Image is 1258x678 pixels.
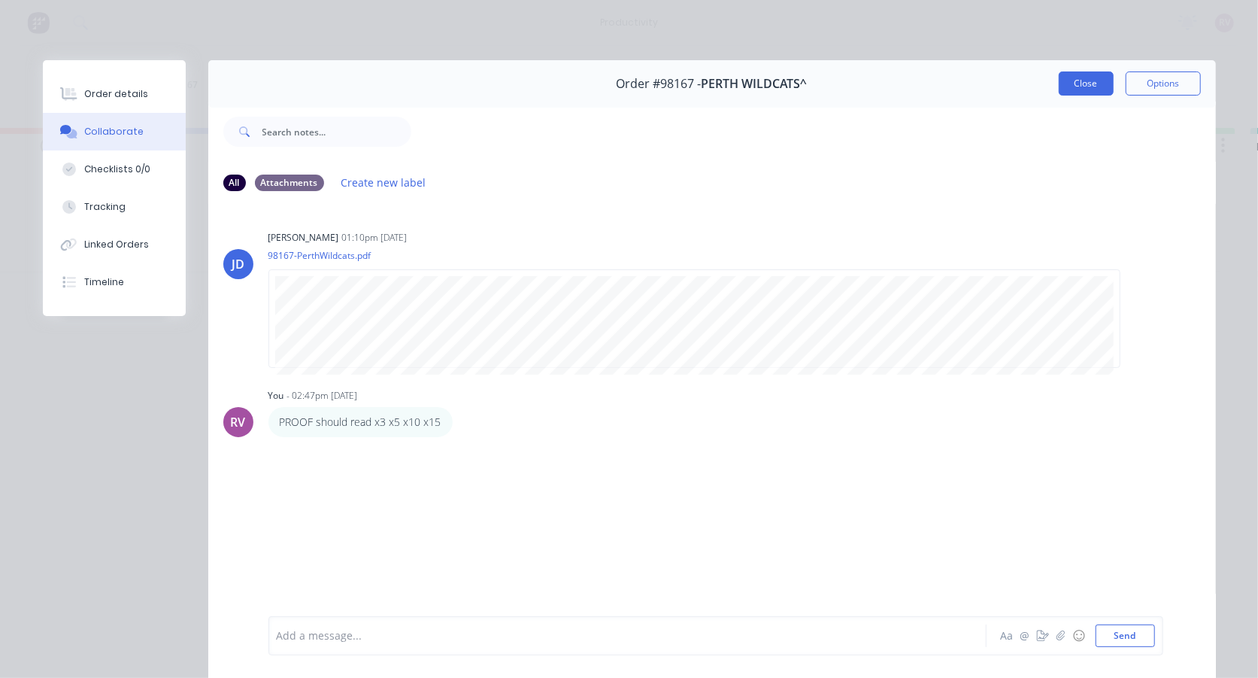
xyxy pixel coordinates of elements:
div: Attachments [255,175,324,191]
span: PERTH WILDCATS^ [702,77,808,91]
button: Aa [998,627,1016,645]
button: Order details [43,75,186,113]
button: Checklists 0/0 [43,150,186,188]
button: Timeline [43,263,186,301]
button: @ [1016,627,1034,645]
button: Create new label [333,172,434,193]
button: Close [1059,71,1114,96]
div: Timeline [84,275,124,289]
div: Tracking [84,200,126,214]
button: Tracking [43,188,186,226]
p: PROOF should read x3 x5 x10 x15 [280,415,441,430]
div: Order details [84,87,148,101]
div: Linked Orders [84,238,149,251]
div: [PERSON_NAME] [268,231,339,245]
div: You [268,389,284,403]
div: Collaborate [84,125,144,138]
div: 01:10pm [DATE] [342,231,408,245]
p: 98167-PerthWildcats.pdf [268,249,1136,262]
button: ☺ [1070,627,1088,645]
div: All [223,175,246,191]
div: Checklists 0/0 [84,163,150,176]
button: Options [1126,71,1201,96]
span: Order #98167 - [617,77,702,91]
button: Linked Orders [43,226,186,263]
input: Search notes... [262,117,411,147]
button: Collaborate [43,113,186,150]
div: - 02:47pm [DATE] [287,389,358,403]
button: Send [1096,625,1155,647]
div: JD [232,255,244,273]
div: RV [231,413,246,431]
